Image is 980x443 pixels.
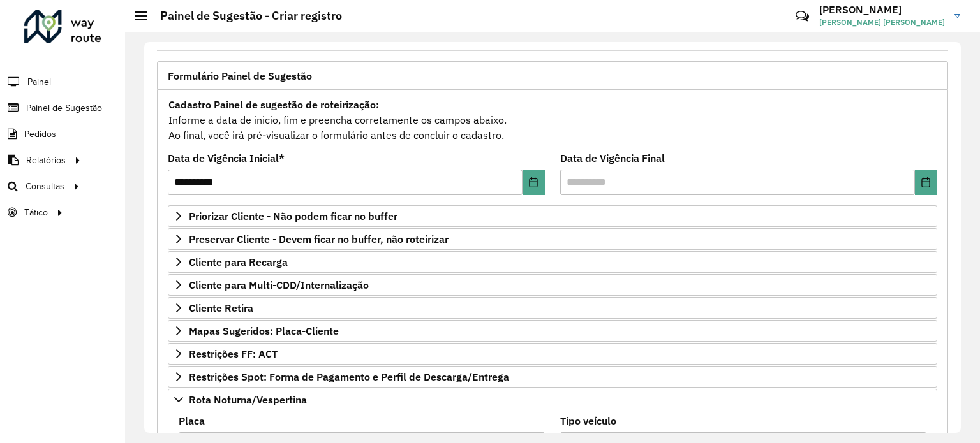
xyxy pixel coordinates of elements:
span: Pedidos [24,127,56,141]
span: Priorizar Cliente - Não podem ficar no buffer [189,211,397,221]
span: Rota Noturna/Vespertina [189,395,307,405]
button: Choose Date [523,170,545,195]
h2: Painel de Sugestão - Criar registro [147,9,342,23]
span: Cliente Retira [189,303,253,313]
span: Mapas Sugeridos: Placa-Cliente [189,326,339,336]
a: Cliente para Recarga [168,251,937,273]
label: Data de Vigência Final [560,150,665,166]
span: Formulário Painel de Sugestão [168,71,312,81]
div: Informe a data de inicio, fim e preencha corretamente os campos abaixo. Ao final, você irá pré-vi... [168,96,937,143]
span: Painel de Sugestão [26,101,102,115]
a: Rota Noturna/Vespertina [168,389,937,410]
h3: [PERSON_NAME] [819,4,945,16]
a: Restrições FF: ACT [168,343,937,365]
a: Preservar Cliente - Devem ficar no buffer, não roteirizar [168,228,937,250]
a: Priorizar Cliente - Não podem ficar no buffer [168,205,937,227]
span: Restrições FF: ACT [189,349,278,359]
strong: Cadastro Painel de sugestão de roteirização: [168,98,379,111]
label: Tipo veículo [560,413,616,428]
a: Cliente Retira [168,297,937,319]
span: Cliente para Multi-CDD/Internalização [189,280,369,290]
a: Mapas Sugeridos: Placa-Cliente [168,320,937,342]
span: Restrições Spot: Forma de Pagamento e Perfil de Descarga/Entrega [189,372,509,382]
span: Preservar Cliente - Devem ficar no buffer, não roteirizar [189,234,449,244]
span: Painel [27,75,51,89]
label: Placa [179,413,205,428]
button: Choose Date [915,170,937,195]
a: Restrições Spot: Forma de Pagamento e Perfil de Descarga/Entrega [168,366,937,388]
span: Tático [24,206,48,219]
span: [PERSON_NAME] [PERSON_NAME] [819,17,945,28]
span: Consultas [26,180,64,193]
a: Contato Rápido [789,3,816,30]
span: Cliente para Recarga [189,257,288,267]
a: Cliente para Multi-CDD/Internalização [168,274,937,296]
span: Relatórios [26,154,66,167]
label: Data de Vigência Inicial [168,150,285,166]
